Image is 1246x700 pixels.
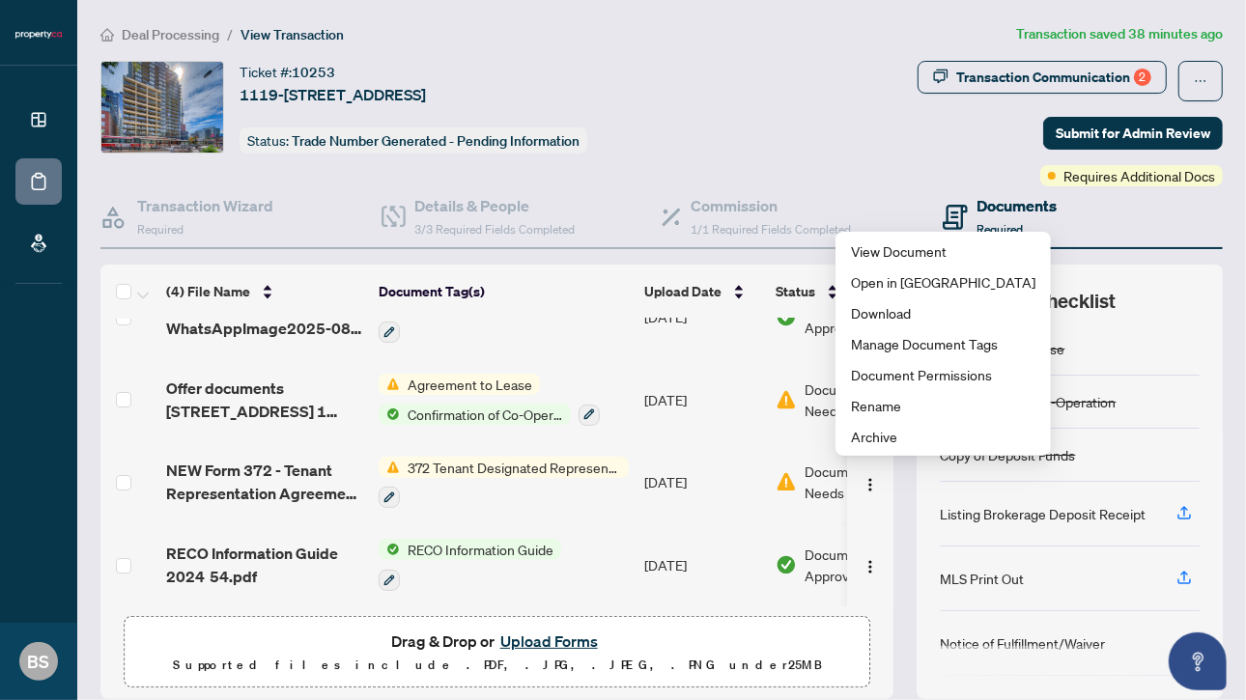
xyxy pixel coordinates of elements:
span: Rename [851,395,1035,416]
article: Transaction saved 38 minutes ago [1016,23,1223,45]
span: Drag & Drop orUpload FormsSupported files include .PDF, .JPG, .JPEG, .PNG under25MB [125,617,869,688]
span: RECO Information Guide [400,539,561,560]
img: Logo [863,477,878,492]
li: / [227,23,233,45]
span: Requires Additional Docs [1063,165,1215,186]
span: Upload Date [644,281,722,302]
span: 1/1 Required Fields Completed [691,222,851,237]
img: Logo [863,559,878,574]
span: 10253 [292,64,335,81]
span: 372 Tenant Designated Representation Agreement with Company Schedule A [400,457,629,478]
button: Upload Forms [495,629,604,654]
td: [DATE] [637,358,768,441]
th: Status [768,265,932,319]
div: MLS Print Out [940,568,1024,589]
span: (4) File Name [166,281,250,302]
span: NEW Form 372 - Tenant Representation Agreement with Propertyca Schedule A 43.pdf [166,459,363,505]
span: Confirmation of Co-Operation [400,404,571,425]
span: Manage Document Tags [851,333,1035,354]
img: logo [15,29,62,41]
button: Logo [855,549,886,580]
div: Ticket #: [240,61,335,83]
img: IMG-C12330781_1.jpg [101,62,223,153]
div: Notice of Fulfillment/Waiver [940,632,1105,654]
img: Status Icon [379,404,400,425]
span: RECO Information Guide 2024 54.pdf [166,542,363,588]
span: 3/3 Required Fields Completed [415,222,576,237]
button: Transaction Communication2 [918,61,1167,94]
span: Document Permissions [851,364,1035,385]
img: Document Status [776,389,797,410]
img: Status Icon [379,374,400,395]
span: 1119-[STREET_ADDRESS] [240,83,426,106]
td: [DATE] [637,441,768,524]
span: Status [776,281,815,302]
span: Document Approved [805,544,924,586]
button: Status IconRECO Information Guide [379,539,561,591]
span: home [100,28,114,42]
img: Document Status [776,471,797,492]
span: View Document [851,240,1035,262]
span: Agreement to Lease [400,374,540,395]
th: (4) File Name [158,265,371,319]
p: Supported files include .PDF, .JPG, .JPEG, .PNG under 25 MB [136,654,858,677]
span: Drag & Drop or [391,629,604,654]
span: Offer documents [STREET_ADDRESS] 1 2.pdf [166,377,363,423]
span: Trade Number Generated - Pending Information [292,132,580,150]
th: Document Tag(s) [371,265,637,319]
img: Status Icon [379,539,400,560]
img: Document Status [776,554,797,575]
span: Document Needs Work [805,378,905,421]
button: Open asap [1169,632,1227,690]
img: Status Icon [379,457,400,478]
div: Status: [240,127,587,154]
h4: Details & People [415,194,576,217]
button: Status IconAgreement to LeaseStatus IconConfirmation of Co-Operation [379,374,600,426]
span: ellipsis [1194,74,1207,88]
span: Open in [GEOGRAPHIC_DATA] [851,271,1035,293]
button: Logo [855,466,886,497]
span: View Transaction [241,26,344,43]
h4: Commission [691,194,851,217]
td: [DATE] [637,523,768,606]
div: Transaction Communication [956,62,1151,93]
th: Upload Date [637,265,768,319]
span: Required [137,222,184,237]
button: Status Icon372 Tenant Designated Representation Agreement with Company Schedule A [379,457,629,509]
span: Deal Processing [122,26,219,43]
div: 2 [1134,69,1151,86]
div: Listing Brokerage Deposit Receipt [940,503,1146,524]
h4: Transaction Wizard [137,194,273,217]
span: Required [977,222,1024,237]
span: Download [851,302,1035,323]
span: Archive [851,426,1035,447]
span: Document Needs Work [805,461,905,503]
button: Submit for Admin Review [1043,117,1223,150]
span: BS [28,648,50,675]
h4: Documents [977,194,1058,217]
span: Submit for Admin Review [1056,118,1210,149]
